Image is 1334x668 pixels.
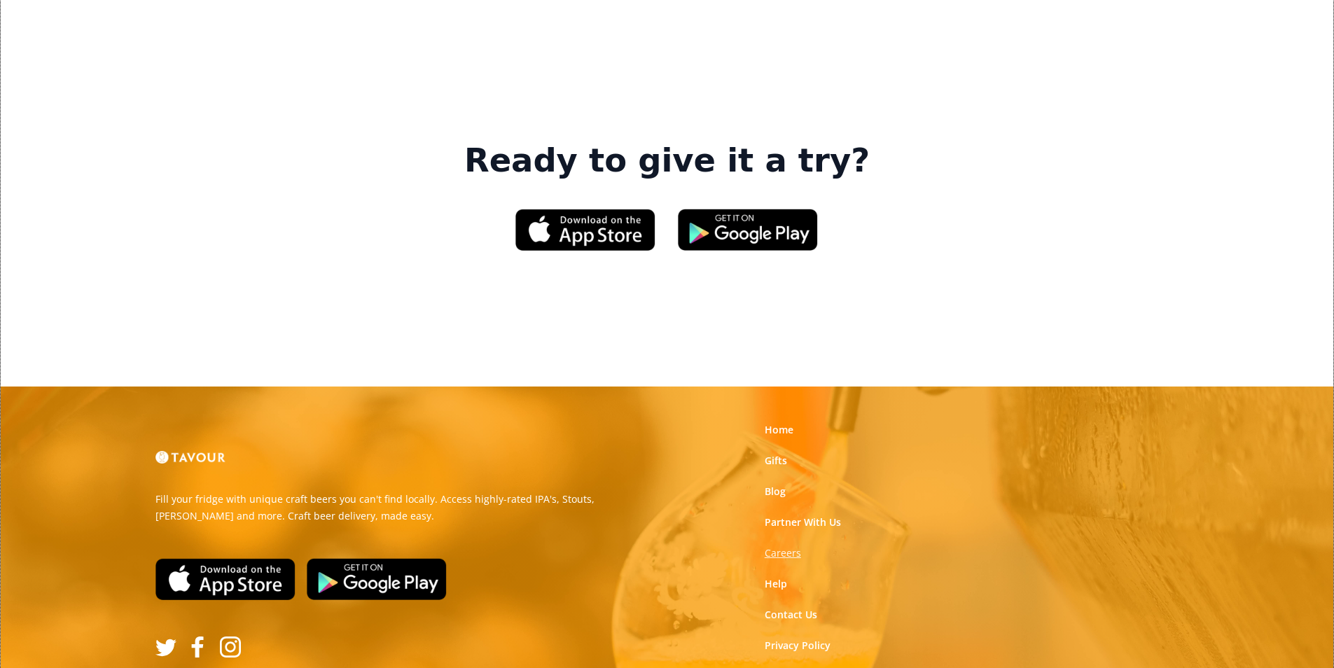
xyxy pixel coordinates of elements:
[765,454,787,468] a: Gifts
[765,423,793,437] a: Home
[765,639,831,653] a: Privacy Policy
[464,141,870,181] strong: Ready to give it a try?
[155,491,657,524] p: Fill your fridge with unique craft beers you can't find locally. Access highly-rated IPA's, Stout...
[765,546,801,560] a: Careers
[765,577,787,591] a: Help
[765,515,841,529] a: Partner With Us
[765,485,786,499] a: Blog
[765,608,817,622] a: Contact Us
